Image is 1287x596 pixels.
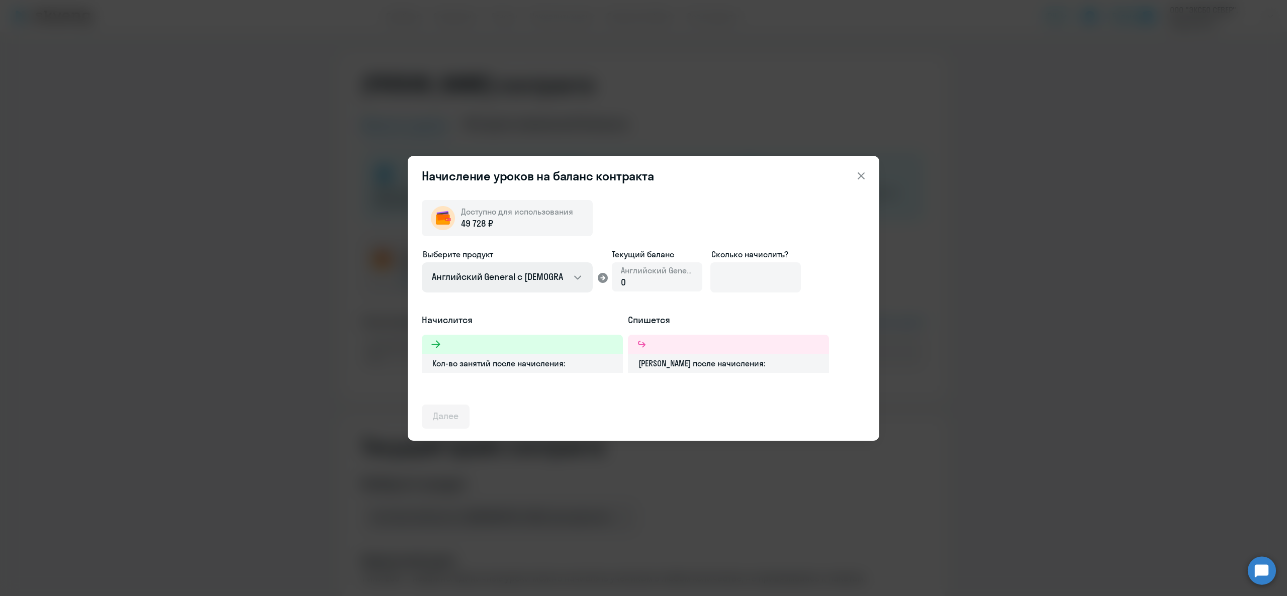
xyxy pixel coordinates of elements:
[422,405,470,429] button: Далее
[711,249,788,259] span: Сколько начислить?
[612,248,702,260] span: Текущий баланс
[621,276,626,288] span: 0
[461,217,493,230] span: 49 728 ₽
[431,206,455,230] img: wallet-circle.png
[461,207,573,217] span: Доступно для использования
[423,249,493,259] span: Выберите продукт
[408,168,879,184] header: Начисление уроков на баланс контракта
[422,314,623,327] h5: Начислится
[422,354,623,373] div: Кол-во занятий после начисления:
[628,354,829,373] div: [PERSON_NAME] после начисления:
[628,314,829,327] h5: Спишется
[433,410,458,423] div: Далее
[621,265,693,276] span: Английский General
